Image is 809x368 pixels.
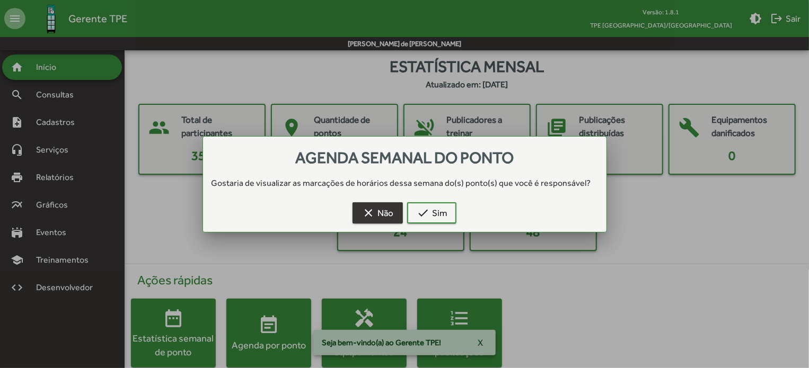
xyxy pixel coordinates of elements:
div: Gostaria de visualizar as marcações de horários dessa semana do(s) ponto(s) que você é responsável? [203,177,606,190]
span: Não [362,203,393,222]
span: Agenda semanal do ponto [295,148,514,167]
span: Sim [417,203,447,222]
mat-icon: check [417,207,429,219]
button: Não [353,202,403,223]
button: Sim [407,202,456,223]
mat-icon: clear [362,207,375,219]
